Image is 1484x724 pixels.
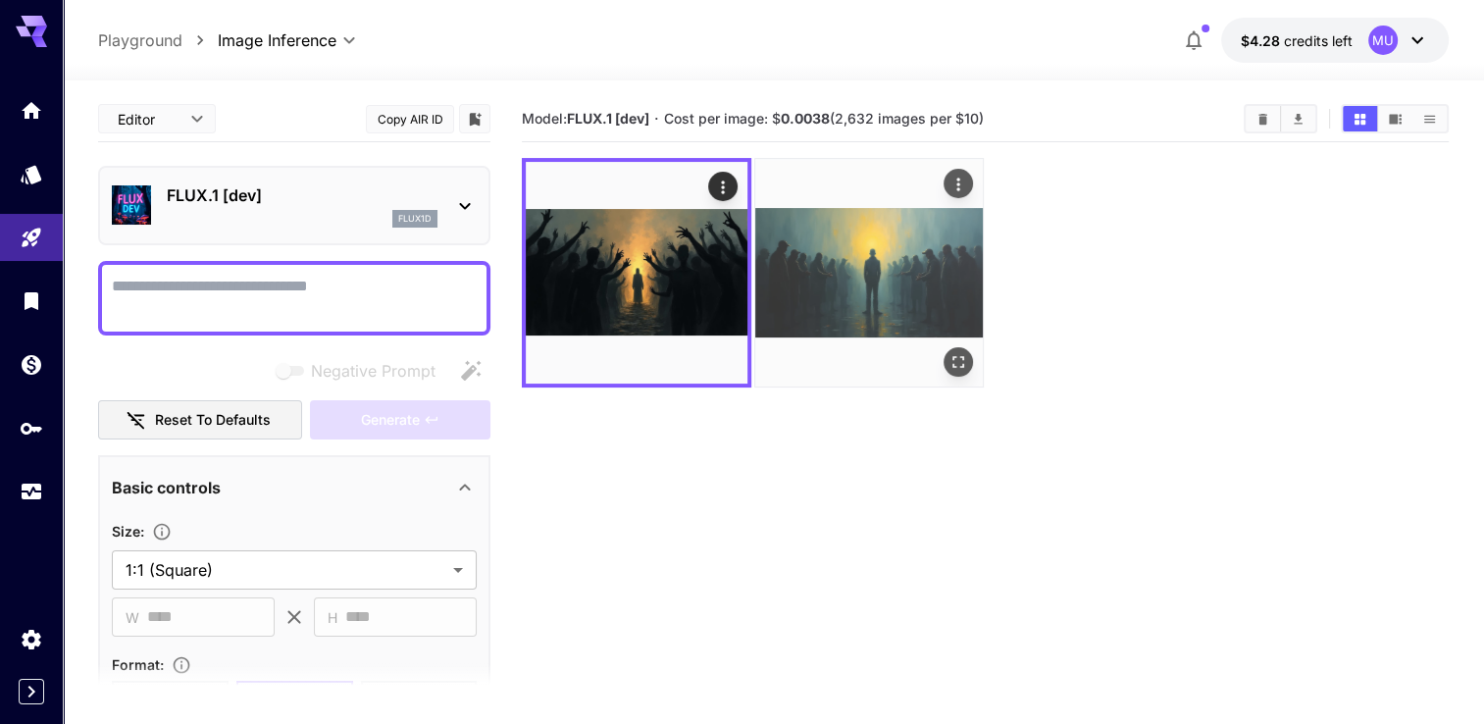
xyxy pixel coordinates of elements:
button: Expand sidebar [19,679,44,704]
div: Clear ImagesDownload All [1244,104,1317,133]
button: Clear Images [1246,106,1280,131]
button: Show images in list view [1412,106,1447,131]
div: Open in fullscreen [944,347,973,377]
span: W [126,606,139,629]
div: FLUX.1 [dev]flux1d [112,176,477,235]
img: 2Q== [755,159,983,387]
nav: breadcrumb [98,28,218,52]
img: 2Q== [526,162,747,384]
div: Settings [20,627,43,651]
p: flux1d [398,212,432,226]
span: Negative Prompt [311,359,435,383]
b: FLUX.1 [dev] [567,110,649,127]
button: Download All [1281,106,1315,131]
div: Show images in grid viewShow images in video viewShow images in list view [1341,104,1449,133]
button: Show images in video view [1378,106,1412,131]
div: Actions [708,172,738,201]
span: Negative prompts are not compatible with the selected model. [272,358,451,383]
div: Actions [944,169,973,198]
button: $4.27626MU [1221,18,1449,63]
p: · [654,107,659,130]
div: API Keys [20,416,43,440]
span: H [328,606,337,629]
p: FLUX.1 [dev] [167,183,437,207]
button: Adjust the dimensions of the generated image by specifying its width and height in pixels, or sel... [144,522,179,542]
div: Models [20,162,43,186]
span: Format : [112,656,164,673]
div: MU [1368,26,1398,55]
span: $4.28 [1241,32,1284,49]
div: Wallet [20,352,43,377]
p: Basic controls [112,476,221,499]
span: Image Inference [218,28,336,52]
span: credits left [1284,32,1353,49]
div: Home [20,98,43,123]
a: Playground [98,28,182,52]
b: 0.0038 [781,110,830,127]
button: Copy AIR ID [366,105,454,133]
div: Usage [20,480,43,504]
button: Show images in grid view [1343,106,1377,131]
button: Choose the file format for the output image. [164,655,199,675]
span: Model: [522,110,649,127]
div: Playground [20,226,43,250]
button: Add to library [466,107,484,130]
span: Cost per image: $ (2,632 images per $10) [664,110,984,127]
span: Editor [118,109,179,129]
button: Reset to defaults [98,400,302,440]
div: Library [20,288,43,313]
div: $4.27626 [1241,30,1353,51]
span: 1:1 (Square) [126,558,445,582]
div: Basic controls [112,464,477,511]
span: Size : [112,523,144,540]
